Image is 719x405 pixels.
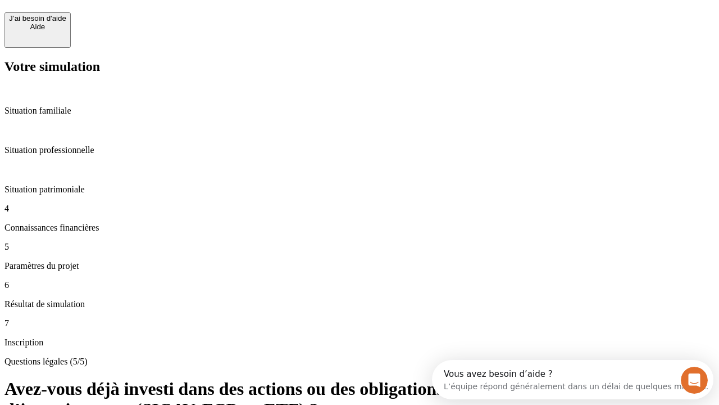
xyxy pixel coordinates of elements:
[681,367,708,394] iframe: Intercom live chat
[4,4,310,35] div: Ouvrir le Messenger Intercom
[9,14,66,22] div: J’ai besoin d'aide
[4,280,715,290] p: 6
[4,184,715,195] p: Situation patrimoniale
[4,299,715,309] p: Résultat de simulation
[12,10,276,19] div: Vous avez besoin d’aide ?
[4,223,715,233] p: Connaissances financières
[4,318,715,328] p: 7
[4,145,715,155] p: Situation professionnelle
[4,204,715,214] p: 4
[12,19,276,30] div: L’équipe répond généralement dans un délai de quelques minutes.
[4,261,715,271] p: Paramètres du projet
[9,22,66,31] div: Aide
[4,59,715,74] h2: Votre simulation
[4,106,715,116] p: Situation familiale
[432,360,713,399] iframe: Intercom live chat discovery launcher
[4,337,715,348] p: Inscription
[4,357,715,367] p: Questions légales (5/5)
[4,12,71,48] button: J’ai besoin d'aideAide
[4,242,715,252] p: 5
